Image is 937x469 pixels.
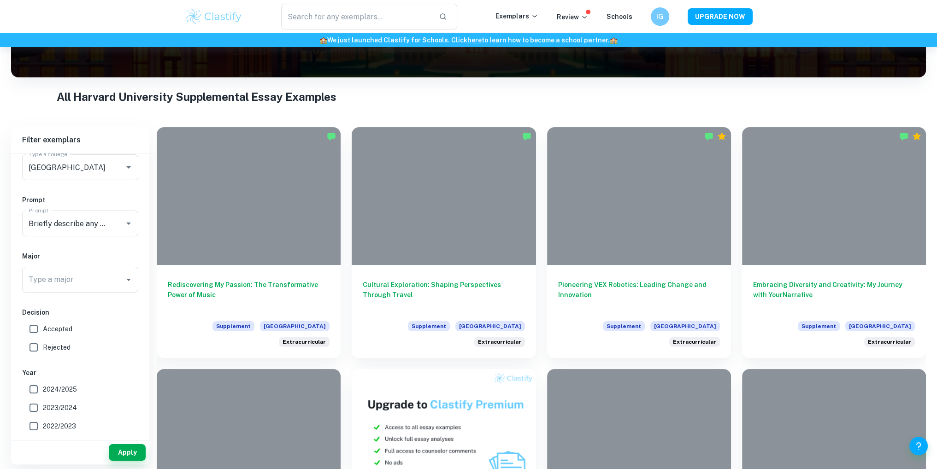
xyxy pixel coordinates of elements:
img: Marked [327,132,336,141]
button: Open [122,217,135,230]
div: Briefly describe any of your extracurricular activities, employment experience, travel, or family... [669,337,720,347]
span: Extracurricular [283,338,326,346]
span: 2022/2023 [43,421,76,431]
h6: We just launched Clastify for Schools. Click to learn how to become a school partner. [2,35,935,45]
span: 2023/2024 [43,403,77,413]
span: 🏫 [610,36,618,44]
span: Rejected [43,342,71,352]
h6: Major [22,251,138,261]
img: Marked [704,132,713,141]
span: Extracurricular [478,338,521,346]
span: [GEOGRAPHIC_DATA] [455,321,525,331]
span: [GEOGRAPHIC_DATA] [845,321,915,331]
a: Embracing Diversity and Creativity: My Journey with YourNarrativeSupplement[GEOGRAPHIC_DATA]Brief... [742,127,926,358]
span: [GEOGRAPHIC_DATA] [650,321,720,331]
h6: Embracing Diversity and Creativity: My Journey with YourNarrative [753,280,915,310]
button: Open [122,161,135,174]
label: Type a college [29,150,67,158]
img: Marked [899,132,908,141]
h1: All Harvard University Supplemental Essay Examples [57,88,880,105]
h6: Cultural Exploration: Shaping Perspectives Through Travel [363,280,524,310]
input: Search for any exemplars... [281,4,432,29]
img: Marked [522,132,531,141]
div: Briefly describe any of your extracurricular activities, employment experience, travel, or family... [474,337,525,347]
h6: Year [22,368,138,378]
span: Supplement [798,321,840,331]
a: Pioneering VEX Robotics: Leading Change and InnovationSupplement[GEOGRAPHIC_DATA]Briefly describe... [547,127,731,358]
h6: Filter exemplars [11,127,149,153]
h6: Rediscovering My Passion: The Transformative Power of Music [168,280,330,310]
button: IG [651,7,669,26]
a: Schools [607,13,632,20]
span: Accepted [43,324,72,334]
p: Exemplars [495,11,538,21]
button: UPGRADE NOW [688,8,753,25]
span: Supplement [408,321,450,331]
div: Briefly describe any of your extracurricular activities, employment experience, travel, or family... [864,337,915,347]
button: Open [122,273,135,286]
span: 2024/2025 [43,384,77,394]
span: Extracurricular [673,338,716,346]
h6: IG [654,12,665,22]
span: 🏫 [319,36,327,44]
h6: Decision [22,307,138,317]
button: Apply [109,444,146,461]
button: Help and Feedback [909,437,928,455]
div: Premium [717,132,726,141]
img: Clastify logo [185,7,243,26]
a: Rediscovering My Passion: The Transformative Power of MusicSupplement[GEOGRAPHIC_DATA]Briefly des... [157,127,341,358]
div: Briefly describe any of your extracurricular activities, employment experience, travel, or family... [279,337,330,347]
label: Prompt [29,206,49,214]
span: Extracurricular [868,338,911,346]
p: Review [557,12,588,22]
span: Supplement [212,321,254,331]
span: [GEOGRAPHIC_DATA] [260,321,330,331]
h6: Prompt [22,195,138,205]
div: Premium [912,132,921,141]
a: here [467,36,482,44]
span: Supplement [603,321,645,331]
h6: Pioneering VEX Robotics: Leading Change and Innovation [558,280,720,310]
a: Cultural Exploration: Shaping Perspectives Through TravelSupplement[GEOGRAPHIC_DATA]Briefly descr... [352,127,536,358]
